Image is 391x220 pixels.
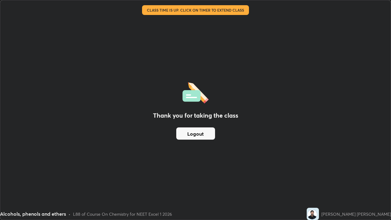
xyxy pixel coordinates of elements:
button: Logout [176,127,215,140]
div: L88 of Course On Chemistry for NEET Excel 1 2026 [73,211,172,217]
img: 9bacbe2b33384c509b0da76cea644c4d.jpg [307,208,319,220]
div: [PERSON_NAME] [PERSON_NAME] [321,211,391,217]
h2: Thank you for taking the class [153,111,238,120]
img: offlineFeedback.1438e8b3.svg [182,80,209,104]
div: • [68,211,71,217]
